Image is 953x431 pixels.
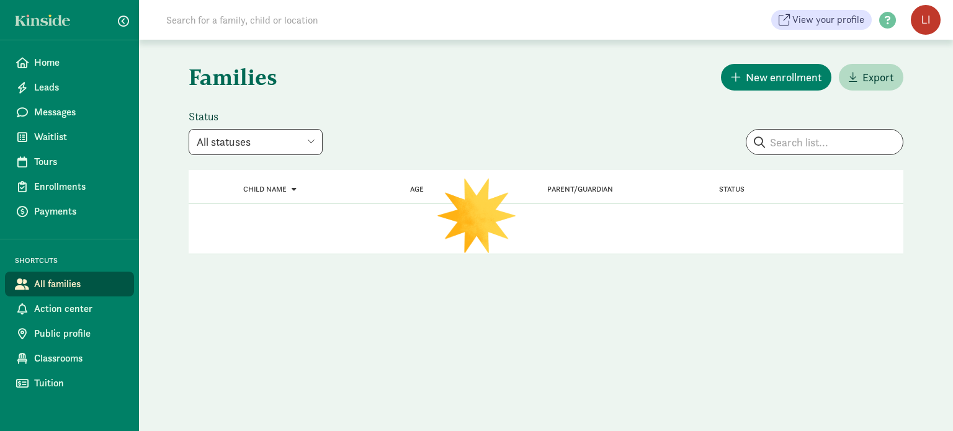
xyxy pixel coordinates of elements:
[5,346,134,371] a: Classrooms
[243,185,297,193] a: Child name
[5,321,134,346] a: Public profile
[34,301,124,316] span: Action center
[159,7,507,32] input: Search for a family, child or location
[721,64,831,91] button: New enrollment
[5,75,134,100] a: Leads
[5,199,134,224] a: Payments
[5,50,134,75] a: Home
[891,371,953,431] iframe: Chat Widget
[5,371,134,396] a: Tuition
[547,185,613,193] a: Parent/Guardian
[34,326,124,341] span: Public profile
[746,69,821,86] span: New enrollment
[5,174,134,199] a: Enrollments
[34,351,124,366] span: Classrooms
[34,179,124,194] span: Enrollments
[862,69,893,86] span: Export
[34,130,124,144] span: Waitlist
[5,296,134,321] a: Action center
[5,100,134,125] a: Messages
[34,80,124,95] span: Leads
[34,376,124,391] span: Tuition
[839,64,903,91] button: Export
[771,10,872,30] a: View your profile
[5,272,134,296] a: All families
[34,154,124,169] span: Tours
[34,204,124,219] span: Payments
[5,125,134,149] a: Waitlist
[719,185,745,193] span: Status
[792,12,864,27] span: View your profile
[189,55,544,99] h1: Families
[34,55,124,70] span: Home
[746,130,903,154] input: Search list...
[5,149,134,174] a: Tours
[189,109,323,124] label: Status
[34,277,124,291] span: All families
[34,105,124,120] span: Messages
[243,185,287,193] span: Child name
[410,185,424,193] a: Age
